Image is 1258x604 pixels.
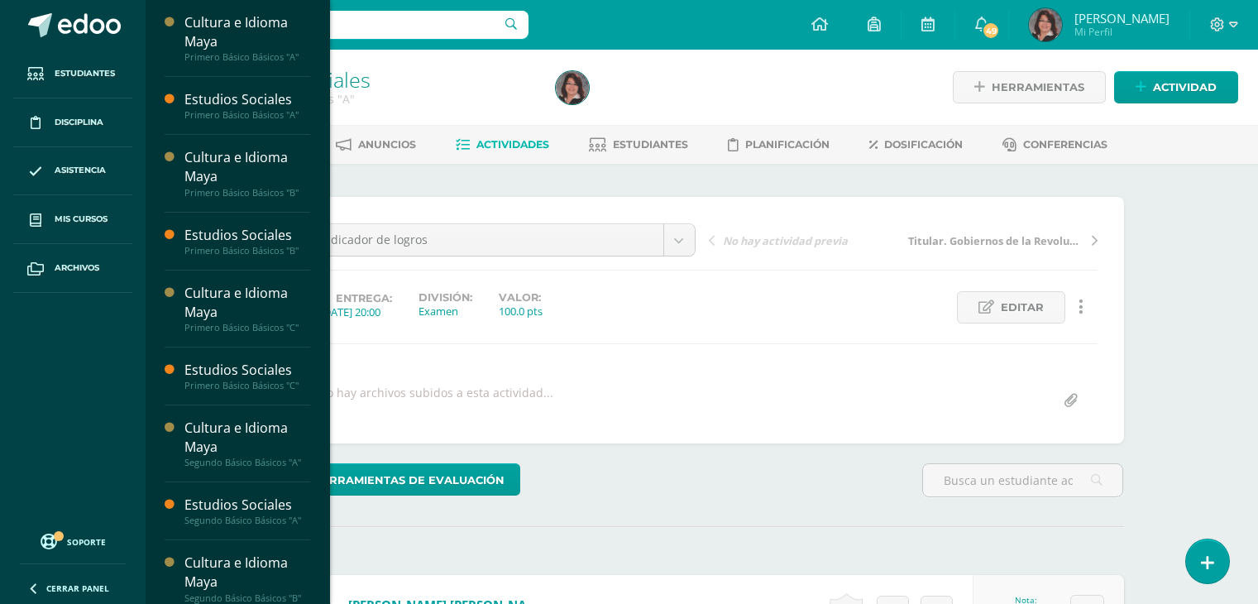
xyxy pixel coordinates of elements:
[1114,71,1238,103] a: Actividad
[67,536,106,548] span: Soporte
[184,284,310,333] a: Cultura e Idioma MayaPrimero Básico Básicos "C"
[55,116,103,129] span: Disciplina
[184,284,310,322] div: Cultura e Idioma Maya
[419,291,472,304] label: División:
[184,13,310,51] div: Cultura e Idioma Maya
[884,138,963,151] span: Dosificación
[184,515,310,526] div: Segundo Básico Básicos "A"
[982,22,1000,40] span: 49
[184,226,310,256] a: Estudios SocialesPrimero Básico Básicos "B"
[903,232,1098,248] a: Titular. Gobiernos de la Revolución
[184,380,310,391] div: Primero Básico Básicos "C"
[13,98,132,147] a: Disciplina
[184,148,310,186] div: Cultura e Idioma Maya
[953,71,1106,103] a: Herramientas
[184,496,310,526] a: Estudios SocialesSegundo Básico Básicos "A"
[318,385,553,417] div: No hay archivos subidos a esta actividad...
[613,138,688,151] span: Estudiantes
[156,11,529,39] input: Busca un usuario...
[184,322,310,333] div: Primero Básico Básicos "C"
[184,245,310,256] div: Primero Básico Básicos "B"
[313,465,505,496] span: Herramientas de evaluación
[456,132,549,158] a: Actividades
[184,109,310,121] div: Primero Básico Básicos "A"
[208,68,536,91] h1: Estudios Sociales
[13,195,132,244] a: Mis cursos
[184,361,310,391] a: Estudios SocialesPrimero Básico Básicos "C"
[184,457,310,468] div: Segundo Básico Básicos "A"
[184,148,310,198] a: Cultura e Idioma MayaPrimero Básico Básicos "B"
[20,530,126,552] a: Soporte
[184,554,310,592] div: Cultura e Idioma Maya
[184,226,310,245] div: Estudios Sociales
[1153,72,1217,103] span: Actividad
[184,90,310,109] div: Estudios Sociales
[1002,132,1107,158] a: Conferencias
[1029,8,1062,41] img: a4bb9d359e5d5e4554d6bc0912f995f6.png
[336,132,416,158] a: Anuncios
[280,463,520,496] a: Herramientas de evaluación
[184,13,310,63] a: Cultura e Idioma MayaPrimero Básico Básicos "A"
[46,582,109,594] span: Cerrar panel
[476,138,549,151] span: Actividades
[13,244,132,293] a: Archivos
[184,592,310,604] div: Segundo Básico Básicos "B"
[320,224,651,256] span: Indicador de logros
[336,292,392,304] span: Entrega:
[55,164,106,177] span: Asistencia
[184,361,310,380] div: Estudios Sociales
[1023,138,1107,151] span: Conferencias
[908,233,1083,248] span: Titular. Gobiernos de la Revolución
[358,138,416,151] span: Anuncios
[723,233,848,248] span: No hay actividad previa
[320,304,392,319] div: [DATE] 20:00
[184,90,310,121] a: Estudios SocialesPrimero Básico Básicos "A"
[419,304,472,319] div: Examen
[308,224,695,256] a: Indicador de logros
[556,71,589,104] img: a4bb9d359e5d5e4554d6bc0912f995f6.png
[184,496,310,515] div: Estudios Sociales
[208,91,536,107] div: Tercero Básico Básicos 'A'
[184,554,310,603] a: Cultura e Idioma MayaSegundo Básico Básicos "B"
[589,132,688,158] a: Estudiantes
[992,72,1084,103] span: Herramientas
[184,187,310,199] div: Primero Básico Básicos "B"
[55,213,108,226] span: Mis cursos
[745,138,830,151] span: Planificación
[55,67,115,80] span: Estudiantes
[869,132,963,158] a: Dosificación
[728,132,830,158] a: Planificación
[184,51,310,63] div: Primero Básico Básicos "A"
[13,50,132,98] a: Estudiantes
[1001,292,1044,323] span: Editar
[1074,25,1170,39] span: Mi Perfil
[923,464,1122,496] input: Busca un estudiante aquí...
[13,147,132,196] a: Asistencia
[55,261,99,275] span: Archivos
[1074,10,1170,26] span: [PERSON_NAME]
[184,419,310,468] a: Cultura e Idioma MayaSegundo Básico Básicos "A"
[184,419,310,457] div: Cultura e Idioma Maya
[499,291,543,304] label: Valor:
[499,304,543,319] div: 100.0 pts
